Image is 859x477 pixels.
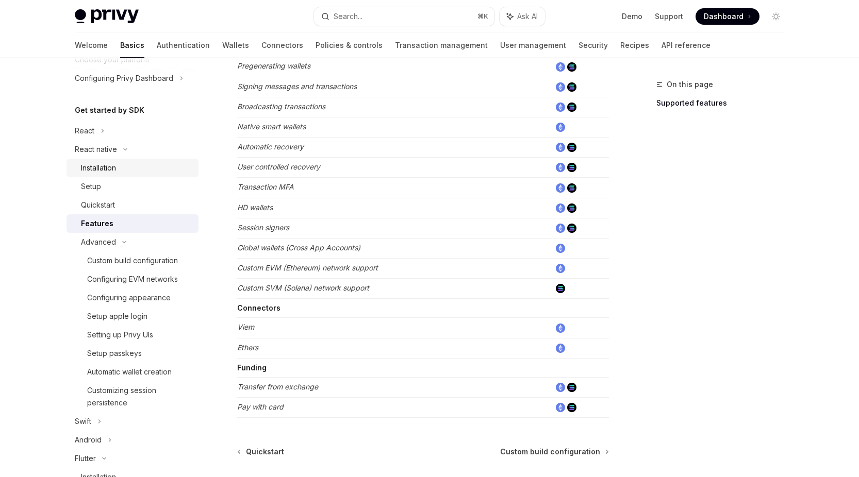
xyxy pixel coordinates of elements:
a: Customizing session persistence [67,381,199,412]
em: Global wallets (Cross App Accounts) [237,243,360,252]
div: React [75,125,94,137]
img: ethereum.png [556,123,565,132]
a: Quickstart [238,447,284,457]
a: Custom build configuration [500,447,608,457]
img: ethereum.png [556,203,565,213]
img: solana.png [567,143,576,152]
div: Installation [81,162,116,174]
img: ethereum.png [556,143,565,152]
div: Flutter [75,452,96,465]
a: Supported features [656,95,792,111]
div: Setup [81,180,101,193]
a: Features [67,214,199,233]
img: solana.png [567,82,576,92]
a: User management [500,33,566,58]
img: ethereum.png [556,403,565,412]
a: Installation [67,159,199,177]
a: Automatic wallet creation [67,363,199,381]
div: Configuring Privy Dashboard [75,72,173,84]
button: Search...⌘K [314,7,494,26]
img: ethereum.png [556,323,565,333]
div: Customizing session persistence [87,384,192,409]
a: Demo [622,11,642,22]
span: ⌘ K [477,12,488,21]
div: Swift [75,415,91,428]
span: Quickstart [246,447,284,457]
em: Broadcasting transactions [237,102,325,111]
img: ethereum.png [556,244,565,253]
a: Quickstart [67,196,199,214]
span: Dashboard [704,11,744,22]
img: ethereum.png [556,82,565,92]
em: Custom SVM (Solana) network support [237,283,369,292]
div: React native [75,143,117,156]
img: solana.png [567,383,576,392]
a: Security [579,33,608,58]
em: Automatic recovery [237,142,304,151]
strong: Funding [237,363,267,372]
em: Transfer from exchange [237,382,318,391]
div: Setting up Privy UIs [87,329,153,341]
div: Setup apple login [87,310,147,322]
div: Custom build configuration [87,254,178,267]
img: solana.png [556,284,565,293]
div: Quickstart [81,199,115,211]
img: solana.png [567,163,576,172]
a: Recipes [620,33,649,58]
em: User controlled recovery [237,162,320,171]
em: Session signers [237,223,289,232]
a: Setup [67,177,199,196]
img: solana.png [567,183,576,193]
em: Transaction MFA [237,182,294,191]
a: Setting up Privy UIs [67,326,199,344]
a: Dashboard [696,8,759,25]
a: Basics [120,33,144,58]
em: Pay with card [237,402,284,411]
a: Support [655,11,683,22]
span: Ask AI [517,11,538,22]
button: Toggle dark mode [768,8,784,25]
img: solana.png [567,403,576,412]
img: ethereum.png [556,103,565,112]
a: Custom build configuration [67,251,199,270]
img: ethereum.png [556,183,565,193]
img: solana.png [567,224,576,233]
img: ethereum.png [556,344,565,353]
a: Setup passkeys [67,344,199,363]
em: Viem [237,322,254,331]
span: Custom build configuration [500,447,600,457]
a: Connectors [261,33,303,58]
strong: Connectors [237,303,280,312]
em: Native smart wallets [237,122,306,131]
img: solana.png [567,203,576,213]
a: Configuring EVM networks [67,270,199,288]
span: On this page [667,78,713,91]
img: light logo [75,9,139,24]
a: Policies & controls [316,33,383,58]
a: Setup apple login [67,307,199,326]
div: Advanced [81,236,116,248]
em: HD wallets [237,203,273,212]
h5: Get started by SDK [75,104,144,116]
a: Transaction management [395,33,488,58]
div: Search... [334,10,362,23]
div: Features [81,217,113,230]
img: ethereum.png [556,163,565,172]
em: Signing messages and transactions [237,82,357,91]
div: Configuring EVM networks [87,273,178,285]
em: Custom EVM (Ethereum) network support [237,263,378,272]
a: Welcome [75,33,108,58]
a: API reference [662,33,711,58]
button: Ask AI [500,7,545,26]
img: solana.png [567,103,576,112]
a: Wallets [222,33,249,58]
a: Configuring appearance [67,288,199,307]
em: Ethers [237,343,258,352]
div: Configuring appearance [87,292,171,304]
div: Automatic wallet creation [87,366,172,378]
a: Authentication [157,33,210,58]
img: ethereum.png [556,383,565,392]
img: ethereum.png [556,62,565,72]
img: ethereum.png [556,224,565,233]
em: Pregenerating wallets [237,61,310,70]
